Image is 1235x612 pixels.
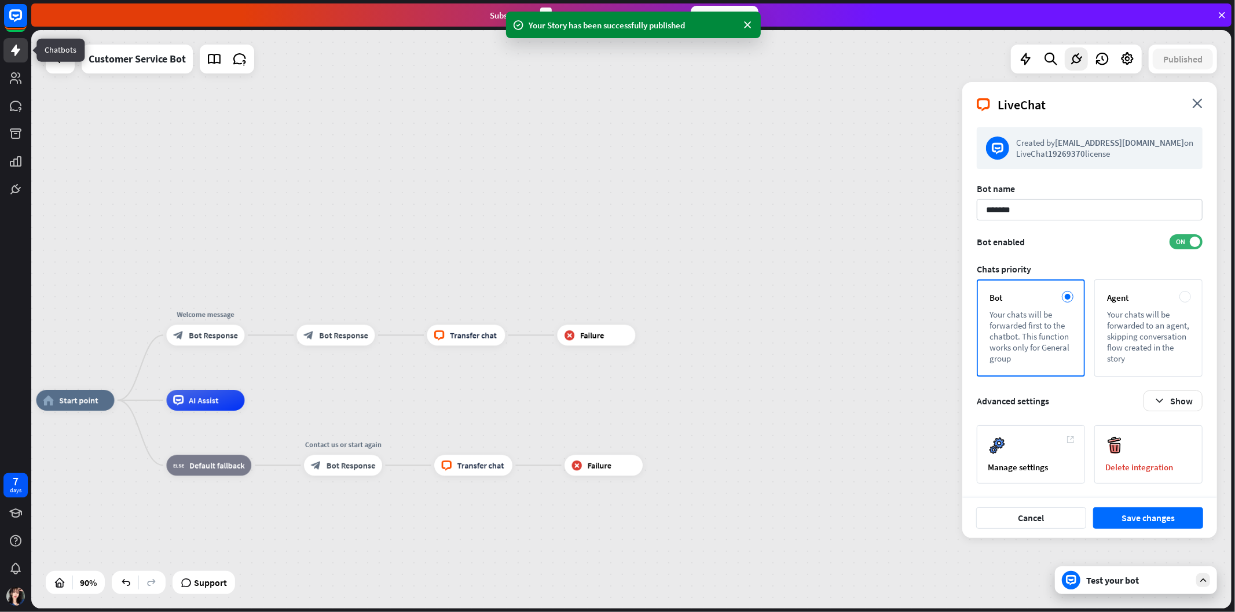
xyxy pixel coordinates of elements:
[13,476,19,486] div: 7
[1153,49,1213,69] button: Published
[1086,574,1190,586] div: Test your bot
[988,462,1074,473] div: Manage settings
[311,460,321,471] i: block_bot_response
[441,460,452,471] i: block_livechat
[490,8,681,23] div: Subscribe in days to get your first month for $1
[89,45,186,73] div: Customer Service Bot
[1093,507,1203,529] button: Save changes
[588,460,611,471] span: Failure
[564,330,575,341] i: block_failure
[450,330,497,341] span: Transfer chat
[529,19,738,31] div: Your Story has been successfully published
[990,309,1072,364] div: Your chats will be forwarded first to the chatbot. This function works only for General group
[977,390,1203,411] summary: Advanced settings Show
[580,330,604,341] span: Failure
[457,460,504,471] span: Transfer chat
[540,8,552,23] div: 3
[296,440,390,450] div: Contact us or start again
[189,395,218,405] span: AI Assist
[976,507,1086,529] button: Cancel
[977,236,1025,248] span: Bot enabled
[194,573,227,592] span: Support
[10,486,21,495] div: days
[434,330,445,341] i: block_livechat
[998,97,1046,113] span: LiveChat
[1144,390,1203,411] button: Show
[173,460,184,471] i: block_fallback
[977,183,1203,194] div: Bot name
[9,5,44,39] button: Open LiveChat chat widget
[1172,237,1190,246] span: ON
[159,309,252,320] div: Welcome message
[59,395,98,405] span: Start point
[1055,137,1184,148] span: [EMAIL_ADDRESS][DOMAIN_NAME]
[1107,292,1190,303] div: Agent
[977,263,1203,275] div: Chats priority
[571,460,582,471] i: block_failure
[173,330,184,341] i: block_bot_response
[1105,462,1192,473] div: Delete integration
[43,395,54,405] i: home_2
[990,292,1072,303] div: Bot
[1048,148,1085,159] span: 19269370
[1016,137,1193,159] div: Created by on LiveChat license
[691,6,758,24] div: Subscribe now
[327,460,376,471] span: Bot Response
[189,460,244,471] span: Default fallback
[189,330,238,341] span: Bot Response
[1192,98,1203,108] i: close
[76,573,100,592] div: 90%
[303,330,314,341] i: block_bot_response
[977,395,1049,407] span: Advanced settings
[319,330,368,341] span: Bot Response
[3,473,28,497] a: 7 days
[1107,309,1190,364] div: Your chats will be forwarded to an agent, skipping conversation flow created in the story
